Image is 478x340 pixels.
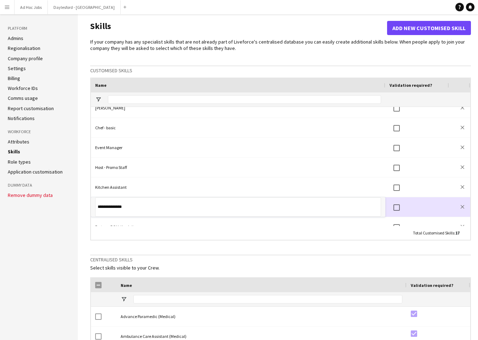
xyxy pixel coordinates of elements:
div: [PERSON_NAME] [91,98,385,118]
a: Comms usage [8,95,38,101]
button: Ad Hoc Jobs [15,0,48,14]
div: Chef - basic [91,118,385,137]
h3: Workforce [8,129,70,135]
a: Settings [8,65,26,72]
span: 17 [455,230,460,236]
div: Event Manager [91,138,385,157]
span: Validation required? [411,283,453,288]
span: Validation required? [390,83,432,88]
a: Regionalisation [8,45,40,51]
a: Attributes [8,138,29,145]
div: Host - Promo Staff [91,158,385,177]
button: Open Filter Menu [121,296,127,302]
a: Role types [8,159,31,165]
div: Advance Paramedic (Medical) [116,307,407,326]
div: Porters - BOH / Logistics [91,217,385,237]
span: Name [95,83,106,88]
p: If your company has any specialist skills that are not already part of Liveforce's centralised da... [90,39,471,51]
span: Name [121,283,132,288]
input: checked [411,311,417,317]
h3: Centralised skills [90,256,471,263]
button: Daylesford - [GEOGRAPHIC_DATA] [48,0,121,14]
a: Application customisation [8,169,63,175]
input: checked [411,330,417,337]
input: Input Editor [95,197,381,217]
button: Remove dummy data [8,192,53,198]
input: Name Filter Input [108,95,381,104]
a: Workforce IDs [8,85,38,91]
h1: Skills [90,21,387,35]
a: Report customisation [8,105,54,112]
h3: Customised skills [90,67,471,74]
div: Kitchen Assistant [91,177,385,197]
input: Name Filter Input [133,295,402,304]
h3: Platform [8,25,70,32]
a: Company profile [8,55,43,62]
button: Open Filter Menu [95,96,102,103]
span: Total Customised Skills [413,230,454,236]
a: Skills [8,148,20,155]
button: Add new customised skill [387,21,471,35]
div: : [413,226,460,240]
p: Select skills visible to your Crew. [90,265,471,271]
a: Admins [8,35,23,41]
a: Billing [8,75,20,81]
h3: Dummy Data [8,182,70,188]
a: Notifications [8,115,35,121]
